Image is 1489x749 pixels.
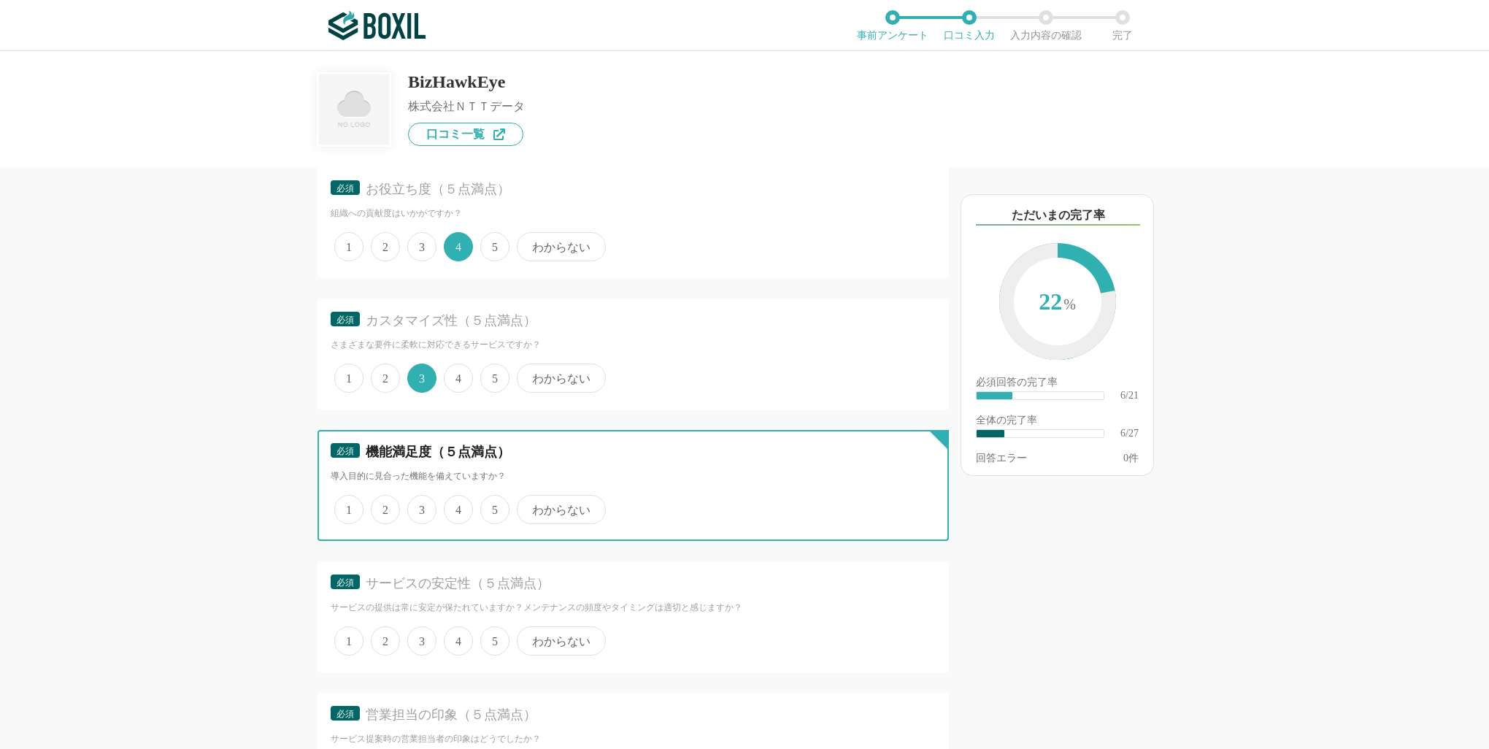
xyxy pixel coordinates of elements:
div: BizHawkEye [408,73,525,91]
span: 2 [371,495,400,524]
span: 必須 [336,315,354,325]
div: 導入目的に見合った機能を備えていますか？ [331,470,936,483]
span: 3 [407,626,436,656]
span: 必須 [336,446,354,456]
span: 2 [371,364,400,393]
div: 機能満足度（５点満点） [366,443,910,461]
div: 営業担当の印象（５点満点） [366,706,910,724]
div: サービスの安定性（５点満点） [366,575,910,593]
li: 口コミ入力 [931,10,1007,41]
span: 0 [1123,453,1128,464]
span: わからない [517,626,606,656]
span: 必須 [336,183,354,193]
li: 完了 [1084,10,1161,41]
span: 口コミ一覧 [426,128,485,140]
div: 株式会社ＮＴＴデータ [408,101,525,112]
span: 5 [480,232,509,261]
span: % [1063,296,1076,312]
div: 6/27 [1120,429,1139,439]
div: 件 [1123,453,1139,464]
li: 入力内容の確認 [1007,10,1084,41]
span: 2 [371,232,400,261]
span: わからない [517,364,606,393]
div: ​ [977,430,1004,437]
a: 口コミ一覧 [408,123,523,146]
span: 5 [480,495,509,524]
div: 6/21 [1120,391,1139,401]
li: 事前アンケート [854,10,931,41]
span: わからない [517,232,606,261]
div: 回答エラー [976,453,1027,464]
span: 5 [480,626,509,656]
div: 全体の完了率 [976,415,1139,429]
div: 組織への貢献度はいかがですか？ [331,207,936,220]
div: さまざまな要件に柔軟に対応できるサービスですか？ [331,339,936,351]
span: 3 [407,495,436,524]
span: 必須 [336,577,354,588]
span: 4 [444,626,473,656]
span: 4 [444,495,473,524]
span: 必須 [336,709,354,719]
span: 1 [334,364,363,393]
span: 5 [480,364,509,393]
div: 必須回答の完了率 [976,377,1139,391]
div: サービスの提供は常に安定が保たれていますか？メンテナンスの頻度やタイミングは適切と感じますか？ [331,602,936,614]
span: 1 [334,232,363,261]
span: 3 [407,232,436,261]
span: 2 [371,626,400,656]
span: 4 [444,232,473,261]
div: お役立ち度（５点満点） [366,180,910,199]
div: カスタマイズ性（５点満点） [366,312,910,330]
span: 1 [334,495,363,524]
img: ボクシルSaaS_ロゴ [328,11,426,40]
div: ​ [977,392,1012,399]
span: 4 [444,364,473,393]
div: サービス提案時の営業担当者の印象はどうでしたか？ [331,733,936,745]
span: 3 [407,364,436,393]
div: ただいまの完了率 [976,207,1140,226]
span: わからない [517,495,606,524]
span: 22 [1014,258,1101,348]
span: 1 [334,626,363,656]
